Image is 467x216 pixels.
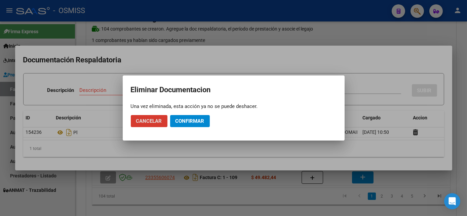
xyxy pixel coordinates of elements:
button: Cancelar [131,115,167,127]
h2: Eliminar Documentacion [131,84,337,96]
div: Una vez eliminada, esta acción ya no se puede deshacer. [131,103,337,110]
span: Confirmar [176,118,204,124]
button: Confirmar [170,115,210,127]
span: Cancelar [136,118,162,124]
div: Open Intercom Messenger [444,193,460,209]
